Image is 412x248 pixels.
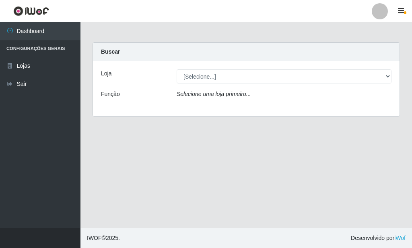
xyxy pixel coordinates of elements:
img: CoreUI Logo [13,6,49,16]
span: IWOF [87,235,102,241]
strong: Buscar [101,48,120,55]
label: Loja [101,69,111,78]
i: Selecione uma loja primeiro... [177,91,251,97]
span: Desenvolvido por [351,234,406,242]
span: © 2025 . [87,234,120,242]
label: Função [101,90,120,98]
a: iWof [394,235,406,241]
